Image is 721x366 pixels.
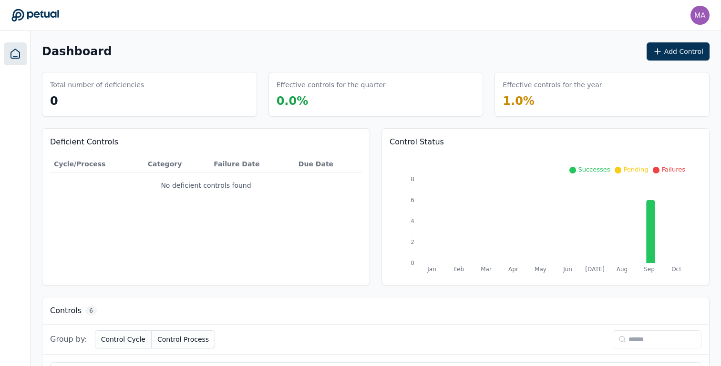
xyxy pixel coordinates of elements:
tspan: [DATE] [585,266,605,273]
th: Due Date [295,155,362,173]
tspan: 6 [411,197,414,203]
tspan: 2 [411,239,414,245]
th: Cycle/Process [50,155,144,173]
span: 0.0 % [277,94,309,108]
h3: Controls [50,305,82,316]
tspan: May [535,266,546,273]
span: Pending [623,166,648,173]
tspan: 4 [411,218,414,224]
a: Go to Dashboard [11,9,59,22]
tspan: Sep [644,266,655,273]
h3: Total number of deficiencies [50,80,144,90]
button: Control Cycle [95,330,152,348]
td: No deficient controls found [50,173,362,198]
h3: Effective controls for the year [503,80,602,90]
h1: Dashboard [42,44,112,59]
a: Dashboard [4,42,27,65]
tspan: Feb [454,266,464,273]
h3: Effective controls for the quarter [277,80,386,90]
tspan: Mar [481,266,492,273]
h3: Deficient Controls [50,136,362,148]
span: 6 [85,306,97,315]
span: 0 [50,94,58,108]
th: Failure Date [210,155,295,173]
h3: Control Status [390,136,701,148]
th: Category [144,155,210,173]
tspan: Apr [508,266,518,273]
button: Control Process [152,330,215,348]
tspan: Jan [427,266,436,273]
span: Group by: [50,334,87,345]
tspan: Jun [563,266,572,273]
tspan: Oct [671,266,681,273]
tspan: 8 [411,176,414,183]
span: Failures [661,166,685,173]
tspan: 0 [411,260,414,266]
span: 1.0 % [503,94,535,108]
img: manali.agarwal@arm.com [690,6,710,25]
tspan: Aug [617,266,628,273]
button: Add Control [647,42,710,61]
span: Successes [578,166,610,173]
